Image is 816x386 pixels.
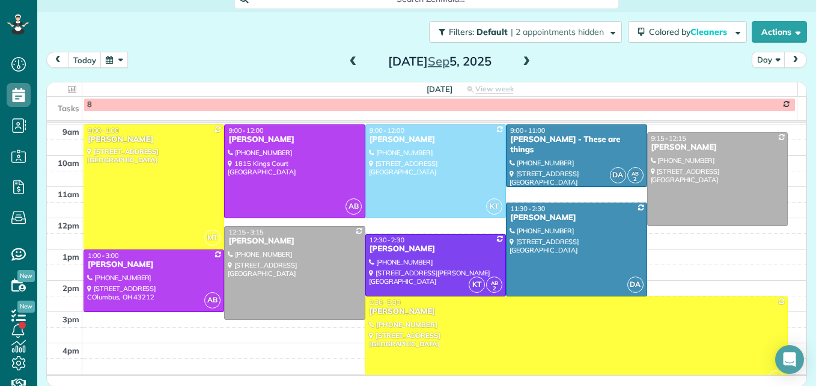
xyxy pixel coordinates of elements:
span: 9:00 - 12:00 [370,126,404,135]
span: 12pm [58,221,79,230]
span: 4pm [62,346,79,355]
div: [PERSON_NAME] [651,142,784,153]
span: View week [475,84,514,94]
span: 10am [58,158,79,168]
button: today [68,52,102,68]
span: AB [491,280,498,286]
button: next [784,52,807,68]
span: Cleaners [690,26,729,37]
span: 9:00 - 1:00 [88,126,119,135]
span: AB [204,292,221,308]
div: [PERSON_NAME] [228,135,361,145]
div: [PERSON_NAME] [369,135,502,145]
span: 2:30 - 5:30 [370,298,401,307]
span: 1pm [62,252,79,262]
button: Filters: Default | 2 appointments hidden [429,21,622,43]
span: [DATE] [427,84,452,94]
span: Default [477,26,508,37]
span: 11am [58,189,79,199]
h2: [DATE] 5, 2025 [365,55,515,68]
div: [PERSON_NAME] [87,260,221,270]
span: 3pm [62,314,79,324]
small: 2 [628,174,643,185]
span: New [17,270,35,282]
span: Colored by [649,26,731,37]
span: KT [486,198,502,215]
span: 12:30 - 2:30 [370,236,404,244]
span: 9:15 - 12:15 [651,134,686,142]
a: Filters: Default | 2 appointments hidden [423,21,622,43]
button: Day [752,52,785,68]
span: AB [346,198,362,215]
div: [PERSON_NAME] [369,244,502,254]
span: New [17,301,35,313]
span: KT [469,277,485,293]
div: [PERSON_NAME] [87,135,221,145]
span: Sep [428,54,449,69]
button: Colored byCleaners [628,21,747,43]
span: 9:00 - 11:00 [510,126,545,135]
small: 2 [487,283,502,295]
span: DA [610,167,626,183]
span: Filters: [449,26,474,37]
span: 9:00 - 12:00 [228,126,263,135]
span: 11:30 - 2:30 [510,204,545,213]
div: [PERSON_NAME] [369,307,784,317]
span: 9am [62,127,79,136]
span: MT [204,230,221,246]
span: DA [627,277,644,293]
div: [PERSON_NAME] [228,236,361,247]
div: Open Intercom Messenger [775,345,804,374]
button: Actions [752,21,807,43]
span: | 2 appointments hidden [511,26,604,37]
span: 2pm [62,283,79,293]
div: [PERSON_NAME] - These are things [510,135,643,155]
button: prev [46,52,69,68]
span: AB [632,170,639,177]
span: 1:00 - 3:00 [88,251,119,260]
span: 12:15 - 3:15 [228,228,263,236]
div: [PERSON_NAME] [510,213,643,223]
span: 8 [87,100,92,109]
